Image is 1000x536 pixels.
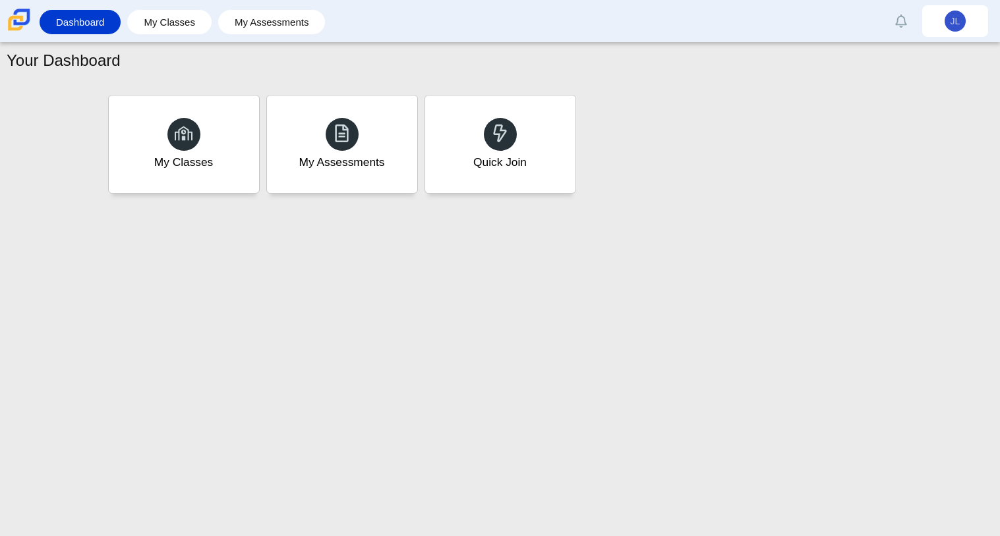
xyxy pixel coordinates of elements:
[922,5,988,37] a: JL
[5,24,33,36] a: Carmen School of Science & Technology
[5,6,33,34] img: Carmen School of Science & Technology
[266,95,418,194] a: My Assessments
[473,154,527,171] div: Quick Join
[46,10,114,34] a: Dashboard
[225,10,319,34] a: My Assessments
[951,16,960,26] span: JL
[108,95,260,194] a: My Classes
[154,154,214,171] div: My Classes
[425,95,576,194] a: Quick Join
[134,10,205,34] a: My Classes
[887,7,916,36] a: Alerts
[7,49,121,72] h1: Your Dashboard
[299,154,385,171] div: My Assessments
